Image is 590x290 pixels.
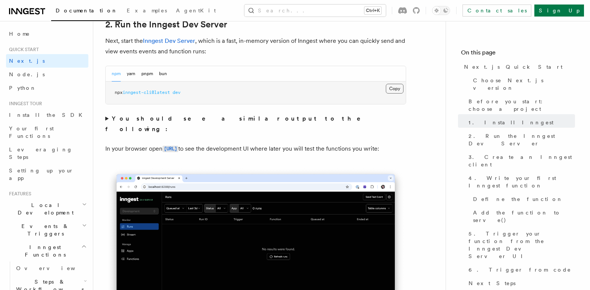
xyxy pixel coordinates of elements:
[13,261,88,275] a: Overview
[466,276,575,290] a: Next Steps
[469,279,516,287] span: Next Steps
[534,5,584,17] a: Sign Up
[463,5,531,17] a: Contact sales
[469,266,571,273] span: 6. Trigger from code
[364,7,381,14] kbd: Ctrl+K
[461,60,575,74] a: Next.js Quick Start
[6,243,81,258] span: Inngest Functions
[6,122,88,143] a: Your first Functions
[6,54,88,68] a: Next.js
[162,145,178,152] a: [URL]
[112,66,121,82] button: npm
[159,66,167,82] button: bun
[6,27,88,41] a: Home
[469,153,575,168] span: 3. Create an Inngest client
[466,263,575,276] a: 6. Trigger from code
[6,143,88,164] a: Leveraging Steps
[6,201,82,216] span: Local Development
[173,90,180,95] span: dev
[470,206,575,227] a: Add the function to serve()
[6,101,42,107] span: Inngest tour
[386,84,403,94] button: Copy
[469,230,575,260] span: 5. Trigger your function from the Inngest Dev Server UI
[469,132,575,147] span: 2. Run the Inngest Dev Server
[470,74,575,95] a: Choose Next.js version
[9,30,30,38] span: Home
[9,85,36,91] span: Python
[9,147,73,160] span: Leveraging Steps
[6,240,88,261] button: Inngest Functions
[6,222,82,237] span: Events & Triggers
[466,116,575,129] a: 1. Install Inngest
[176,8,216,14] span: AgentKit
[6,47,39,53] span: Quick start
[9,112,87,118] span: Install the SDK
[6,219,88,240] button: Events & Triggers
[9,125,54,139] span: Your first Functions
[469,98,575,113] span: Before you start: choose a project
[6,68,88,81] a: Node.js
[244,5,386,17] button: Search...Ctrl+K
[105,113,406,134] summary: You should see a similar output to the following:
[162,146,178,152] code: [URL]
[115,90,123,95] span: npx
[105,115,371,133] strong: You should see a similar output to the following:
[466,129,575,150] a: 2. Run the Inngest Dev Server
[51,2,122,21] a: Documentation
[473,77,575,92] span: Choose Next.js version
[469,119,554,126] span: 1. Install Inngest
[171,2,220,20] a: AgentKit
[6,191,31,197] span: Features
[6,108,88,122] a: Install the SDK
[466,95,575,116] a: Before you start: choose a project
[6,198,88,219] button: Local Development
[127,66,135,82] button: yarn
[6,81,88,95] a: Python
[466,227,575,263] a: 5. Trigger your function from the Inngest Dev Server UI
[473,195,563,203] span: Define the function
[461,48,575,60] h4: On this page
[105,143,406,154] p: In your browser open to see the development UI where later you will test the functions you write:
[466,150,575,171] a: 3. Create an Inngest client
[16,265,94,271] span: Overview
[469,174,575,189] span: 4. Write your first Inngest function
[56,8,118,14] span: Documentation
[9,58,45,64] span: Next.js
[105,36,406,57] p: Next, start the , which is a fast, in-memory version of Inngest where you can quickly send and vi...
[432,6,450,15] button: Toggle dark mode
[143,37,195,44] a: Inngest Dev Server
[9,168,74,181] span: Setting up your app
[470,192,575,206] a: Define the function
[122,2,171,20] a: Examples
[9,71,45,77] span: Node.js
[127,8,167,14] span: Examples
[6,164,88,185] a: Setting up your app
[464,63,563,71] span: Next.js Quick Start
[105,19,227,30] a: 2. Run the Inngest Dev Server
[466,171,575,192] a: 4. Write your first Inngest function
[473,209,575,224] span: Add the function to serve()
[141,66,153,82] button: pnpm
[123,90,170,95] span: inngest-cli@latest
